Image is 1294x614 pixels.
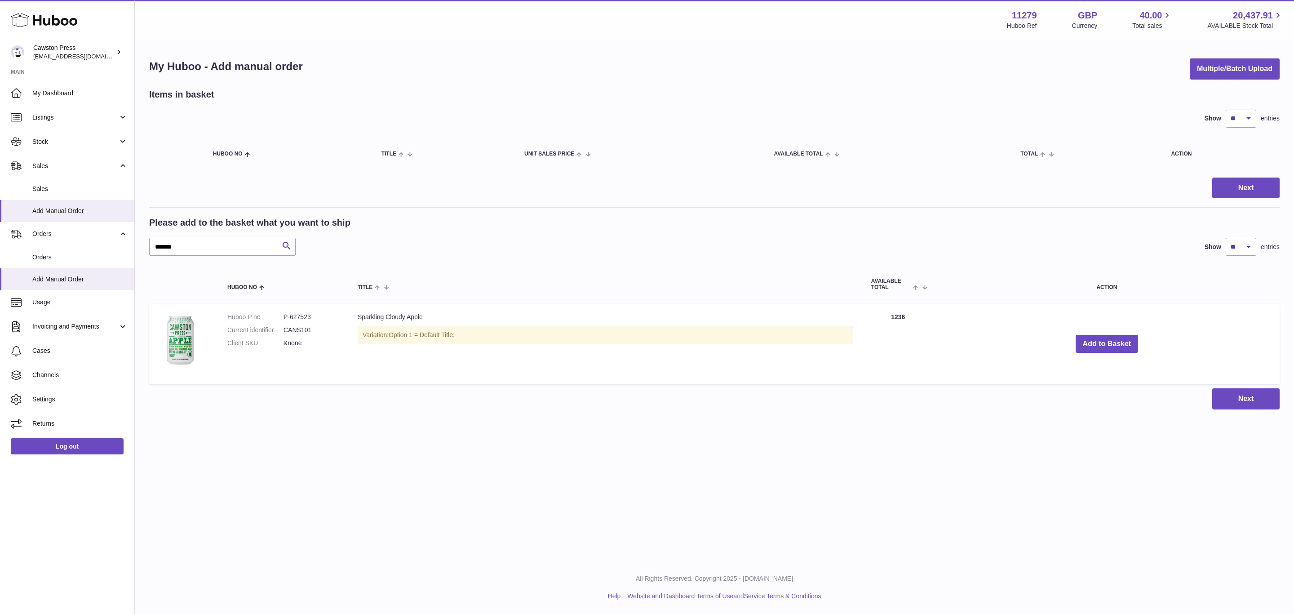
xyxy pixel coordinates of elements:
span: Orders [32,253,128,262]
span: Sales [32,162,118,170]
a: 20,437.91 AVAILABLE Stock Total [1207,9,1283,30]
span: Listings [32,113,118,122]
span: Returns [32,419,128,428]
div: Cawston Press [33,44,114,61]
label: Show [1205,114,1221,123]
span: Option 1 = Default Title; [389,331,455,338]
button: Multiple/Batch Upload [1190,58,1280,80]
button: Next [1212,388,1280,409]
div: Variation: [358,326,853,344]
h2: Please add to the basket what you want to ship [149,217,350,229]
span: Invoicing and Payments [32,322,118,331]
button: Next [1212,178,1280,199]
span: entries [1261,243,1280,251]
span: Huboo no [213,151,243,157]
td: Sparkling Cloudy Apple [349,304,862,384]
a: Log out [11,438,124,454]
dt: Client SKU [227,339,284,347]
span: 40.00 [1139,9,1162,22]
dt: Huboo P no [227,313,284,321]
a: Website and Dashboard Terms of Use [627,592,733,600]
span: Title [381,151,396,157]
label: Show [1205,243,1221,251]
span: Total [1020,151,1038,157]
span: AVAILABLE Total [871,278,911,290]
span: Settings [32,395,128,404]
span: AVAILABLE Stock Total [1207,22,1283,30]
span: Cases [32,347,128,355]
span: Usage [32,298,128,307]
a: 40.00 Total sales [1132,9,1172,30]
span: entries [1261,114,1280,123]
td: 1236 [862,304,934,384]
span: [EMAIL_ADDRESS][DOMAIN_NAME] [33,53,132,60]
div: Action [1171,151,1271,157]
span: Unit Sales Price [524,151,574,157]
div: Currency [1072,22,1098,30]
p: All Rights Reserved. Copyright 2025 - [DOMAIN_NAME] [142,574,1287,583]
strong: GBP [1078,9,1097,22]
img: Sparkling Cloudy Apple [158,313,203,373]
span: 20,437.91 [1233,9,1273,22]
span: Huboo no [227,285,257,290]
a: Service Terms & Conditions [744,592,821,600]
li: and [624,592,821,601]
dd: &none [284,339,340,347]
th: Action [934,269,1280,299]
a: Help [608,592,621,600]
h2: Items in basket [149,89,214,101]
span: My Dashboard [32,89,128,98]
dt: Current identifier [227,326,284,334]
span: Orders [32,230,118,238]
span: Add Manual Order [32,275,128,284]
span: Title [358,285,372,290]
span: AVAILABLE Total [774,151,823,157]
button: Add to Basket [1076,335,1139,353]
span: Add Manual Order [32,207,128,215]
span: Stock [32,138,118,146]
img: internalAdmin-11279@internal.huboo.com [11,45,24,59]
h1: My Huboo - Add manual order [149,59,303,74]
dd: P-627523 [284,313,340,321]
span: Channels [32,371,128,379]
strong: 11279 [1012,9,1037,22]
dd: CANS101 [284,326,340,334]
div: Huboo Ref [1007,22,1037,30]
span: Sales [32,185,128,193]
span: Total sales [1132,22,1172,30]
